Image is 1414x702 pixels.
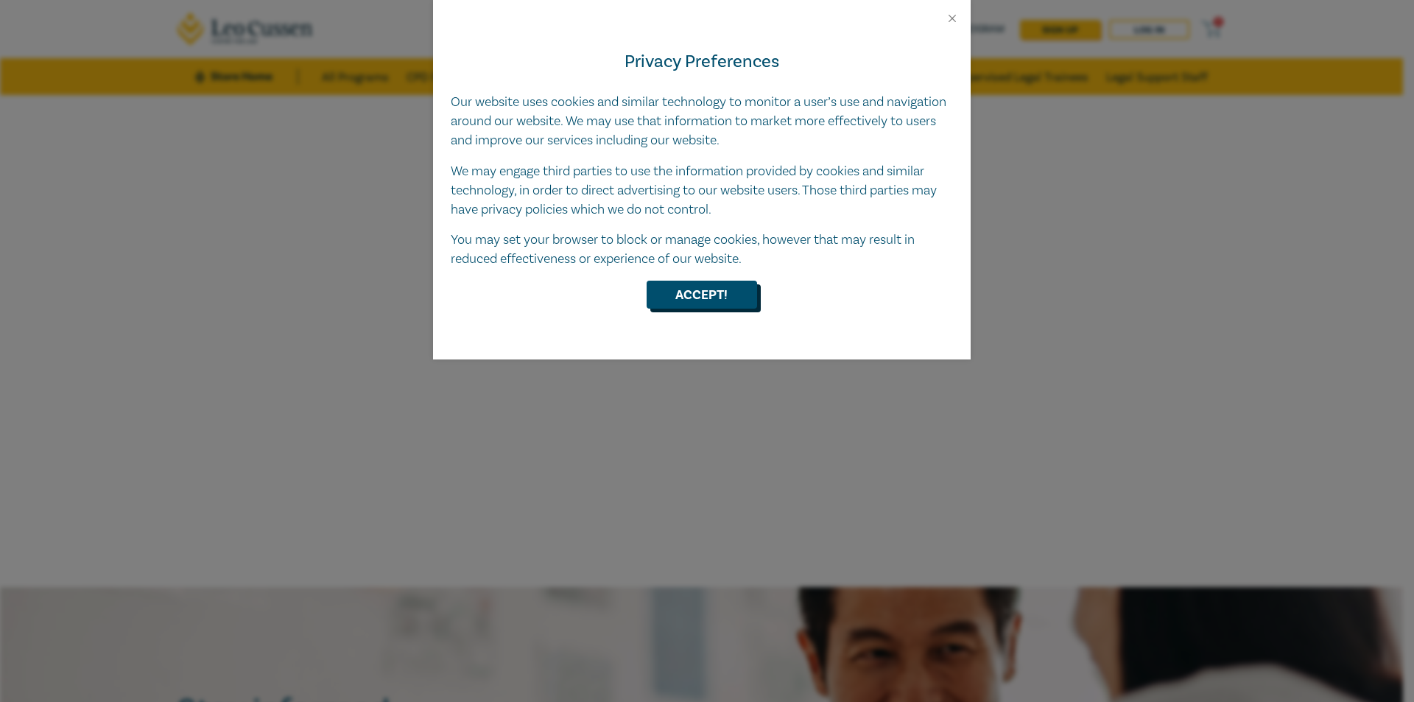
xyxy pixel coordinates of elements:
[946,12,959,25] button: Close
[451,93,953,150] p: Our website uses cookies and similar technology to monitor a user’s use and navigation around our...
[647,281,757,309] button: Accept!
[451,49,953,75] h4: Privacy Preferences
[451,231,953,269] p: You may set your browser to block or manage cookies, however that may result in reduced effective...
[451,162,953,220] p: We may engage third parties to use the information provided by cookies and similar technology, in...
